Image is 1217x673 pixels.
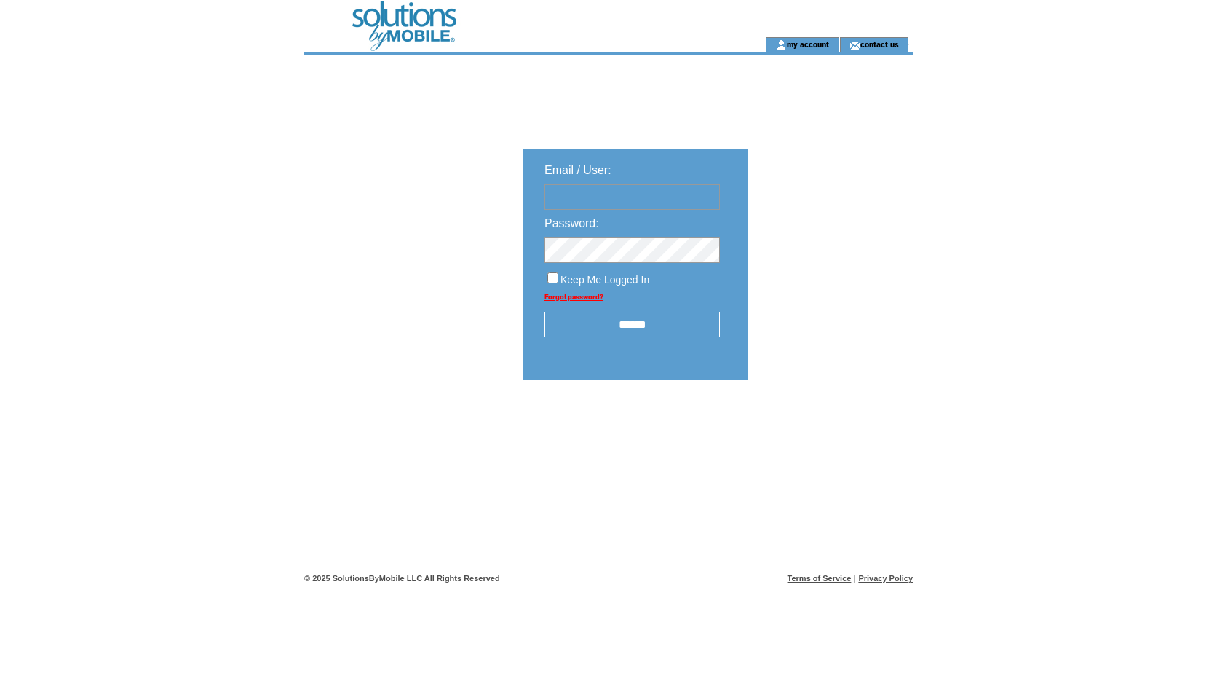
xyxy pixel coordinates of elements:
span: Email / User: [544,164,611,176]
span: Password: [544,217,599,229]
a: Privacy Policy [858,574,913,583]
img: contact_us_icon.gif;jsessionid=0BE30B900EA334FD1985A95983A42AF0 [849,39,860,51]
img: transparent.png;jsessionid=0BE30B900EA334FD1985A95983A42AF0 [790,417,863,435]
img: account_icon.gif;jsessionid=0BE30B900EA334FD1985A95983A42AF0 [776,39,787,51]
span: Keep Me Logged In [560,274,649,286]
a: contact us [860,39,899,49]
a: Terms of Service [788,574,852,583]
a: my account [787,39,829,49]
span: | [854,574,856,583]
a: Forgot password? [544,293,603,301]
span: © 2025 SolutionsByMobile LLC All Rights Reserved [304,574,500,583]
